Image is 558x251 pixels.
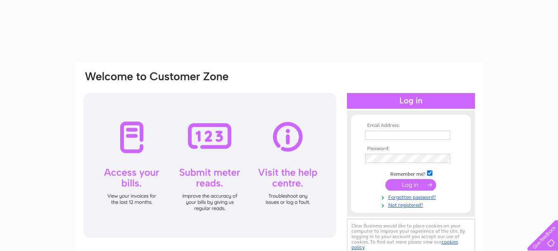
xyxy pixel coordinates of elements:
[363,146,459,152] th: Password:
[385,179,436,191] input: Submit
[351,239,458,250] a: cookies policy
[363,169,459,177] td: Remember me?
[365,193,459,201] a: Forgotten password?
[365,201,459,208] a: Not registered?
[363,123,459,129] th: Email Address:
